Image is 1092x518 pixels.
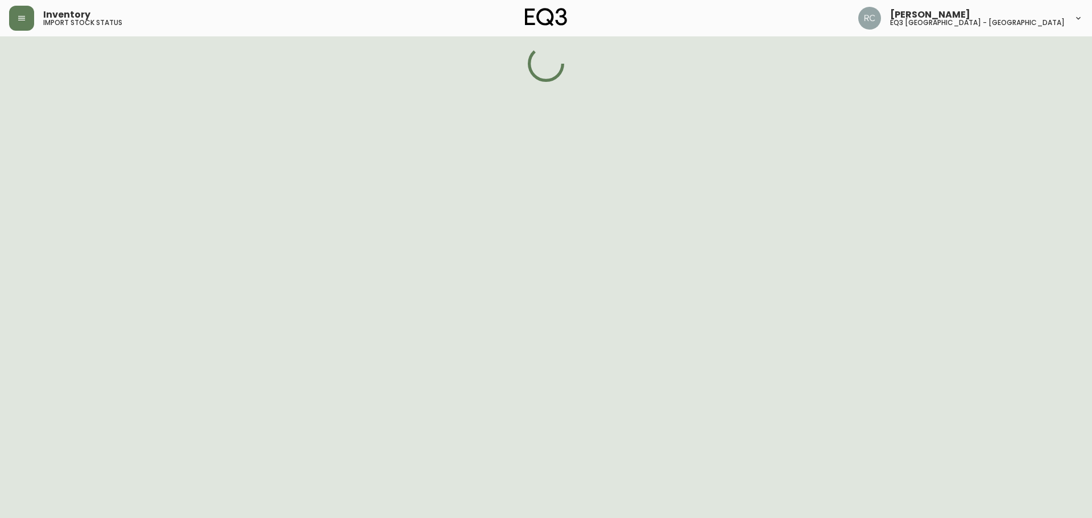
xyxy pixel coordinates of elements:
[43,10,90,19] span: Inventory
[858,7,881,30] img: 75cc83b809079a11c15b21e94bbc0507
[890,19,1065,26] h5: eq3 [GEOGRAPHIC_DATA] - [GEOGRAPHIC_DATA]
[525,8,567,26] img: logo
[890,10,970,19] span: [PERSON_NAME]
[43,19,122,26] h5: import stock status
